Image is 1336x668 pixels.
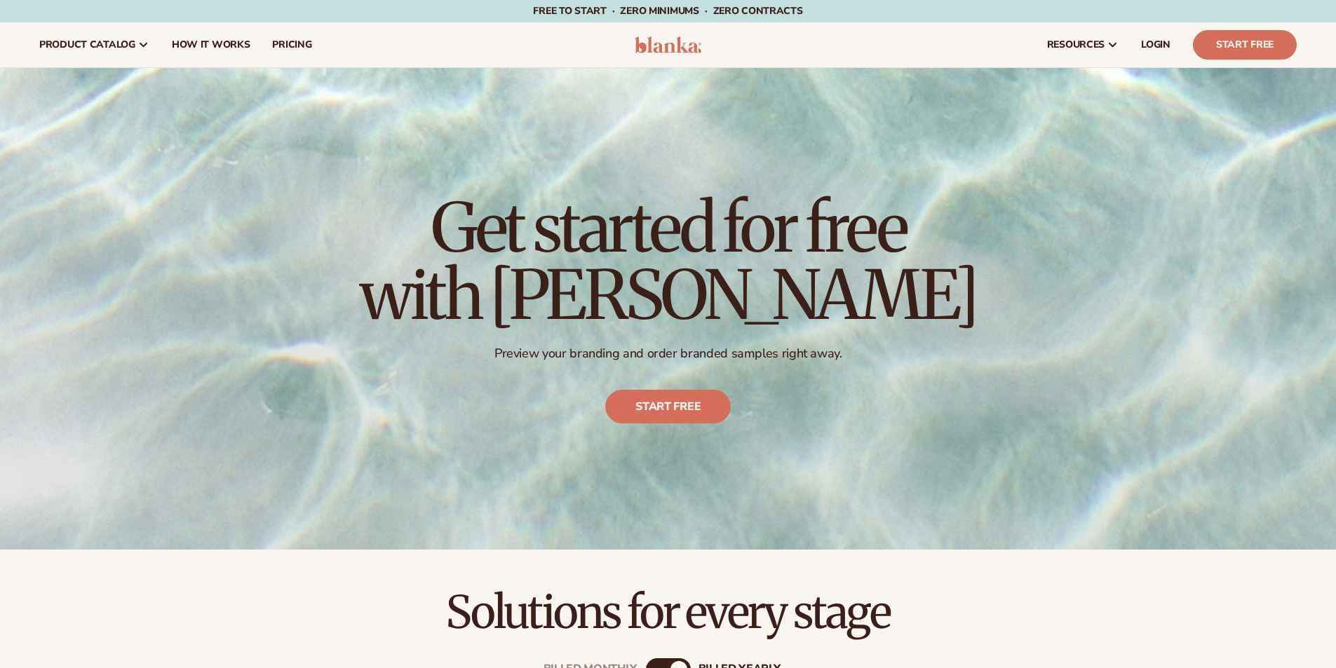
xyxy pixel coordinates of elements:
img: logo [635,36,701,53]
a: How It Works [161,22,262,67]
p: Preview your branding and order branded samples right away. [360,346,977,362]
span: pricing [272,39,311,50]
span: Free to start · ZERO minimums · ZERO contracts [533,4,802,18]
a: Start free [605,390,731,423]
span: resources [1047,39,1105,50]
a: Start Free [1193,30,1297,60]
span: product catalog [39,39,135,50]
a: LOGIN [1130,22,1182,67]
h2: Solutions for every stage [39,589,1297,636]
a: resources [1036,22,1130,67]
span: How It Works [172,39,250,50]
h1: Get started for free with [PERSON_NAME] [360,194,977,329]
a: pricing [261,22,323,67]
span: LOGIN [1141,39,1170,50]
a: product catalog [28,22,161,67]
